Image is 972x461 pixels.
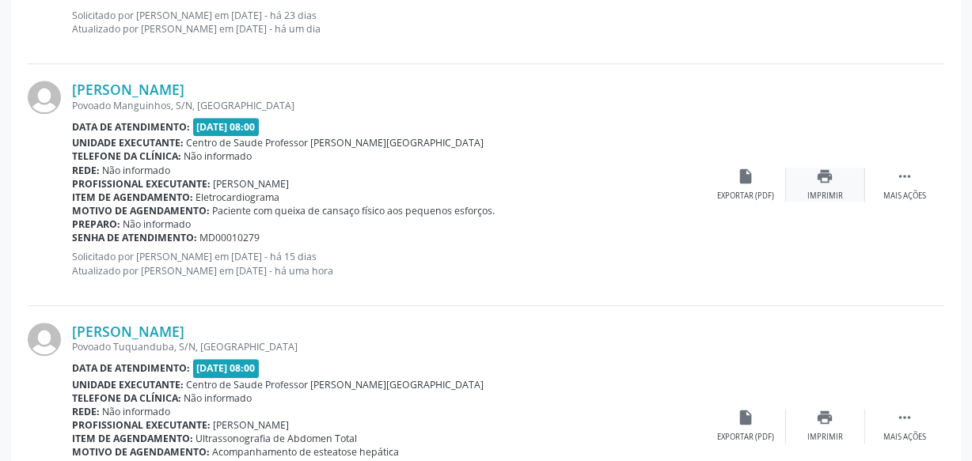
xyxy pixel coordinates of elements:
[738,409,755,426] i: insert_drive_file
[72,136,184,149] b: Unidade executante:
[123,217,192,231] span: Não informado
[196,191,280,204] span: Eletrocardiograma
[103,405,171,418] span: Não informado
[72,164,100,177] b: Rede:
[817,409,834,426] i: print
[807,191,843,202] div: Imprimir
[718,191,775,202] div: Exportar (PDF)
[214,177,290,191] span: [PERSON_NAME]
[103,164,171,177] span: Não informado
[28,323,61,356] img: img
[72,99,707,112] div: Povoado Manguinhos, S/N, [GEOGRAPHIC_DATA]
[184,149,252,163] span: Não informado
[72,378,184,391] b: Unidade executante:
[72,204,210,217] b: Motivo de agendamento:
[72,391,181,405] b: Telefone da clínica:
[72,231,197,244] b: Senha de atendimento:
[193,359,260,377] span: [DATE] 08:00
[187,378,484,391] span: Centro de Saude Professor [PERSON_NAME][GEOGRAPHIC_DATA]
[738,168,755,185] i: insert_drive_file
[72,250,707,277] p: Solicitado por [PERSON_NAME] em [DATE] - há 15 dias Atualizado por [PERSON_NAME] em [DATE] - há u...
[72,120,190,134] b: Data de atendimento:
[213,204,495,217] span: Paciente com queixa de cansaço físico aos pequenos esforços.
[196,432,358,445] span: Ultrassonografia de Abdomen Total
[807,432,843,443] div: Imprimir
[72,445,210,459] b: Motivo de agendamento:
[213,445,400,459] span: Acompanhamento de esteatose hepática
[72,405,100,418] b: Rede:
[200,231,260,244] span: MD00010279
[883,191,926,202] div: Mais ações
[72,177,211,191] b: Profissional executante:
[896,168,913,185] i: 
[896,409,913,426] i: 
[72,418,211,432] b: Profissional executante:
[72,9,707,36] p: Solicitado por [PERSON_NAME] em [DATE] - há 23 dias Atualizado por [PERSON_NAME] em [DATE] - há u...
[184,391,252,405] span: Não informado
[72,191,193,204] b: Item de agendamento:
[883,432,926,443] div: Mais ações
[817,168,834,185] i: print
[718,432,775,443] div: Exportar (PDF)
[187,136,484,149] span: Centro de Saude Professor [PERSON_NAME][GEOGRAPHIC_DATA]
[72,81,184,98] a: [PERSON_NAME]
[193,118,260,136] span: [DATE] 08:00
[28,81,61,114] img: img
[72,217,120,231] b: Preparo:
[72,432,193,445] b: Item de agendamento:
[72,340,707,353] div: Povoado Tuquanduba, S/N, [GEOGRAPHIC_DATA]
[72,149,181,163] b: Telefone da clínica:
[214,418,290,432] span: [PERSON_NAME]
[72,323,184,340] a: [PERSON_NAME]
[72,361,190,375] b: Data de atendimento:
